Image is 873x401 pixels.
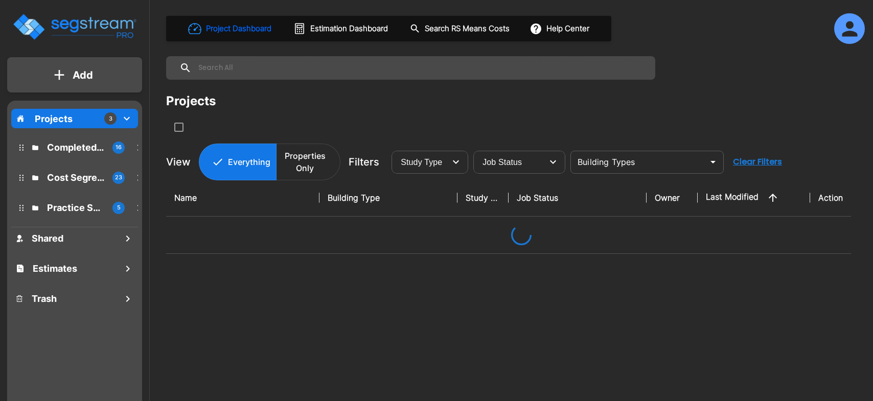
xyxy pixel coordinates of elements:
button: Help Center [527,19,593,38]
input: Building Types [573,155,704,169]
p: View [166,154,191,170]
div: Platform [199,144,340,180]
p: Completed Projects [47,140,104,154]
p: 5 [117,203,121,212]
img: Logo [12,12,137,41]
p: Everything [228,156,270,168]
h1: Estimation Dashboard [310,23,388,35]
p: Cost Segregation Studies [47,171,104,184]
div: Select [475,148,543,176]
button: Project Dashboard [184,17,277,40]
p: Practice Samples [47,201,104,215]
th: Last Modified [698,179,810,217]
p: 3 [109,114,112,123]
p: 23 [115,173,122,182]
p: 16 [116,143,122,152]
input: Search All [192,56,650,80]
button: SelectAll [169,117,189,137]
th: Name [166,179,319,217]
h1: Project Dashboard [206,23,271,35]
button: Estimation Dashboard [289,18,394,39]
p: Add [73,67,93,83]
button: Properties Only [276,144,340,180]
th: Owner [647,179,698,217]
button: Clear Filters [729,152,786,172]
button: Everything [199,144,277,180]
button: Open [706,155,720,169]
p: Projects [35,112,73,126]
div: Projects [166,92,216,110]
th: Job Status [509,179,647,217]
span: Study Type [401,158,442,167]
div: Select [394,148,446,176]
span: Job Status [483,158,522,167]
button: Add [7,60,142,90]
button: Search RS Means Costs [406,19,515,39]
p: Filters [349,154,379,170]
p: Properties Only [282,150,328,174]
th: Building Type [319,179,457,217]
h1: Shared [32,231,63,245]
h1: Estimates [33,262,77,275]
h1: Search RS Means Costs [425,23,510,35]
h1: Trash [32,292,57,305]
th: Study Type [457,179,509,217]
